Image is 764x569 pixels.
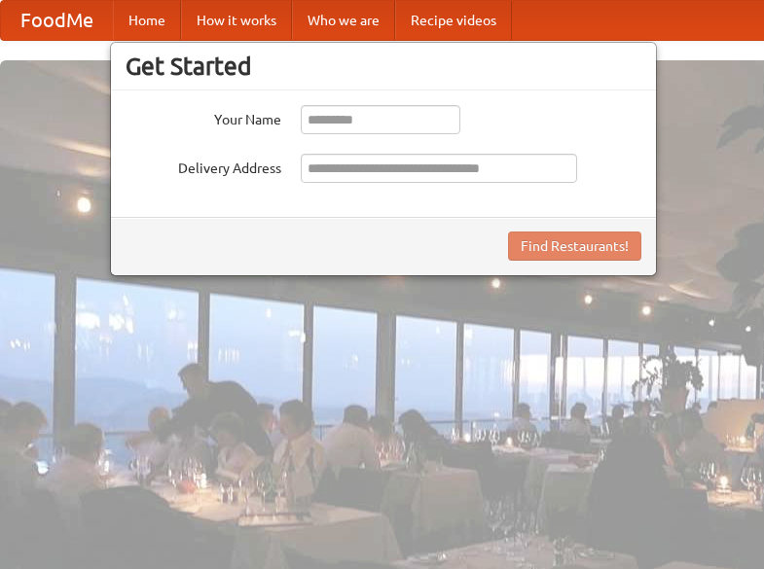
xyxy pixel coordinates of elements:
[181,1,292,40] a: How it works
[508,231,641,261] button: Find Restaurants!
[395,1,512,40] a: Recipe videos
[126,154,281,178] label: Delivery Address
[113,1,181,40] a: Home
[126,52,641,81] h3: Get Started
[1,1,113,40] a: FoodMe
[126,105,281,129] label: Your Name
[292,1,395,40] a: Who we are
